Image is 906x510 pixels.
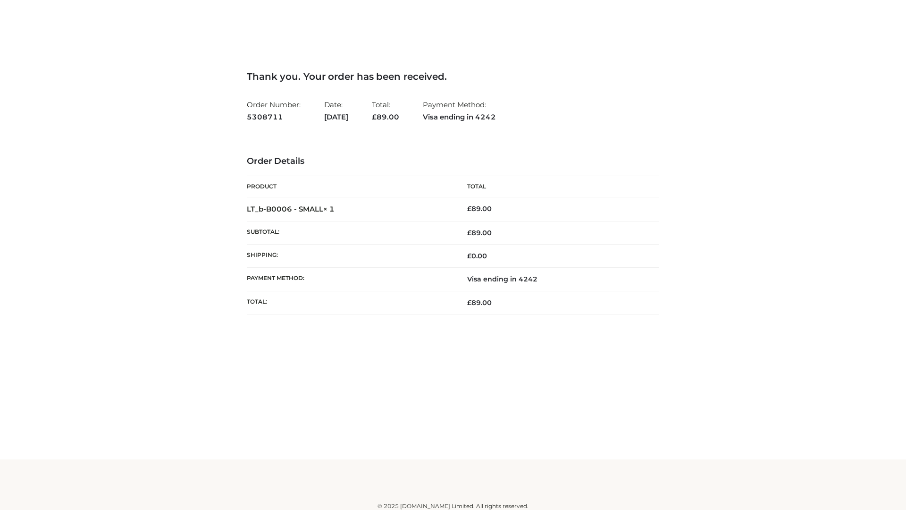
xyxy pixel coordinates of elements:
th: Total: [247,291,453,314]
span: £ [467,229,471,237]
th: Product [247,176,453,197]
span: 89.00 [372,112,399,121]
span: 89.00 [467,298,492,307]
h3: Thank you. Your order has been received. [247,71,659,82]
bdi: 0.00 [467,252,487,260]
span: £ [467,252,471,260]
th: Payment method: [247,268,453,291]
li: Date: [324,96,348,125]
span: 89.00 [467,229,492,237]
th: Total [453,176,659,197]
span: £ [467,298,471,307]
bdi: 89.00 [467,204,492,213]
li: Payment Method: [423,96,496,125]
td: Visa ending in 4242 [453,268,659,291]
strong: 5308711 [247,111,301,123]
th: Subtotal: [247,221,453,244]
span: £ [372,112,377,121]
li: Order Number: [247,96,301,125]
strong: Visa ending in 4242 [423,111,496,123]
h3: Order Details [247,156,659,167]
strong: LT_b-B0006 - SMALL [247,204,335,213]
th: Shipping: [247,245,453,268]
strong: [DATE] [324,111,348,123]
strong: × 1 [323,204,335,213]
span: £ [467,204,471,213]
li: Total: [372,96,399,125]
